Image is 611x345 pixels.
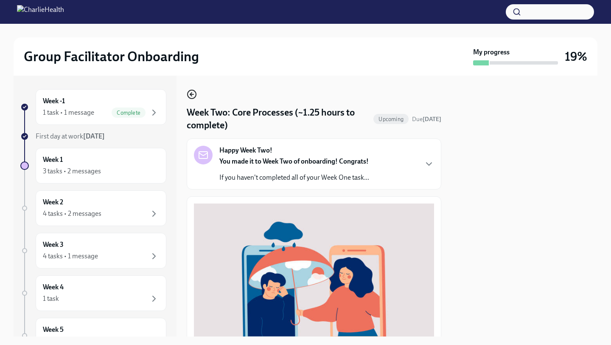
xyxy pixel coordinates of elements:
[83,132,105,140] strong: [DATE]
[43,252,98,261] div: 4 tasks • 1 message
[219,157,369,165] strong: You made it to Week Two of onboarding! Congrats!
[20,89,166,125] a: Week -11 task • 1 messageComplete
[473,48,510,57] strong: My progress
[423,116,441,123] strong: [DATE]
[20,132,166,141] a: First day at work[DATE]
[43,108,94,117] div: 1 task • 1 message
[24,48,199,65] h2: Group Facilitator Onboarding
[20,190,166,226] a: Week 24 tasks • 2 messages
[43,155,63,164] h6: Week 1
[219,146,272,155] strong: Happy Week Two!
[43,198,63,207] h6: Week 2
[187,106,370,132] h4: Week Two: Core Processes (~1.25 hours to complete)
[36,132,105,140] span: First day at work
[20,148,166,184] a: Week 13 tasks • 2 messages
[43,167,101,176] div: 3 tasks • 2 messages
[43,96,65,106] h6: Week -1
[43,240,64,249] h6: Week 3
[219,173,369,182] p: If you haven't completed all of your Week One task...
[565,49,587,64] h3: 19%
[412,116,441,123] span: Due
[17,5,64,19] img: CharlieHealth
[412,115,441,123] span: October 13th, 2025 09:00
[43,325,64,334] h6: Week 5
[373,116,409,122] span: Upcoming
[20,275,166,311] a: Week 41 task
[43,294,59,303] div: 1 task
[20,233,166,269] a: Week 34 tasks • 1 message
[43,283,64,292] h6: Week 4
[43,209,101,218] div: 4 tasks • 2 messages
[112,110,146,116] span: Complete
